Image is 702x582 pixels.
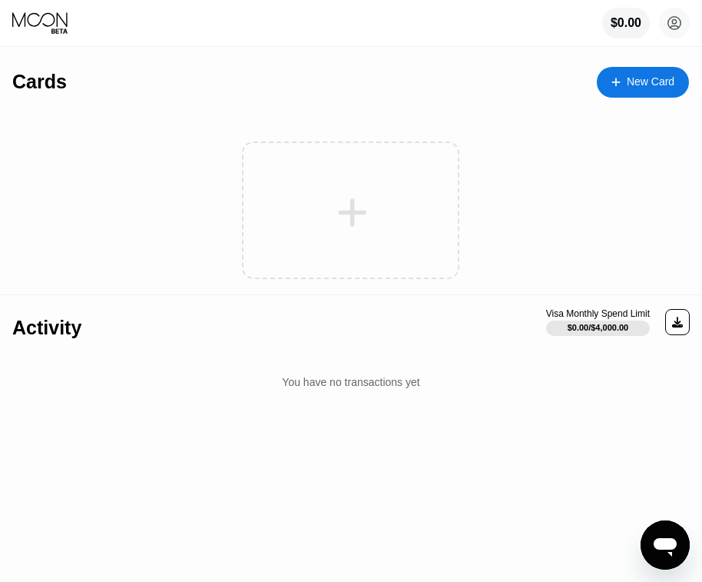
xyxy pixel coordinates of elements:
div: $0.00 [602,8,650,38]
div: You have no transactions yet [12,361,690,404]
div: New Card [597,67,689,98]
div: New Card [627,75,674,88]
div: Visa Monthly Spend Limit [546,308,650,319]
div: Visa Monthly Spend Limit$0.00/$4,000.00 [546,308,650,336]
div: $0.00 [611,16,641,30]
iframe: Button to launch messaging window [641,520,690,570]
div: Cards [12,71,67,93]
div: $0.00 / $4,000.00 [568,323,629,332]
div: Activity [12,317,81,339]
